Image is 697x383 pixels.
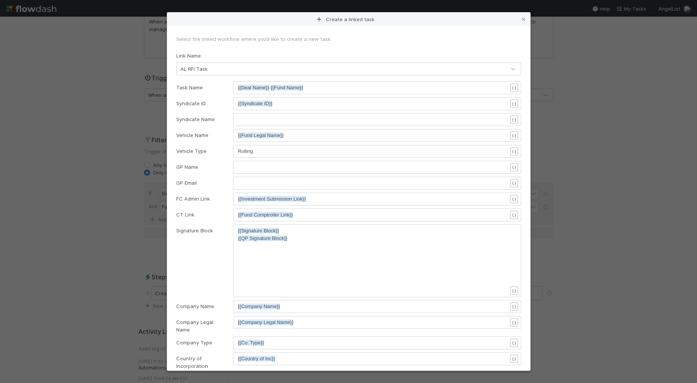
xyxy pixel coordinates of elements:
div: FC Admin Link [171,195,227,202]
span: {{Investment Submission Link}} [238,196,306,202]
span: {{Company Legal Name}} [238,319,294,325]
div: Create a linked task [167,12,530,26]
button: { } [510,286,518,295]
div: Company Legal Name [171,318,227,333]
label: Link Name [176,52,201,59]
button: { } [510,318,518,327]
div: GP Name [171,163,227,171]
button: { } [510,115,518,124]
div: CT Link [171,211,227,218]
div: Vehicle Name [171,131,227,139]
span: {{Company Name}} [238,304,280,309]
span: {{Deal Name}} [238,85,269,90]
button: { } [510,355,518,363]
div: Vehicle Type [171,147,227,155]
button: { } [510,131,518,140]
span: {{Fund Legal Name}} [238,132,284,138]
button: { } [510,339,518,347]
button: { } [510,211,518,219]
span: {{QP Signature Block}} [238,235,288,241]
div: Syndicate ID [171,100,227,107]
div: Task Name [171,84,227,91]
div: Signature Block [171,227,227,234]
span: {{Fund Name}} [271,85,303,90]
div: Company Name [171,302,227,310]
div: Country of Incorporation [171,355,227,370]
span: {{Country of Inc}} [238,356,275,361]
div: Syndicate Name [171,115,227,123]
button: { } [510,195,518,203]
span: {{Fund Comptroller Link}} [238,212,293,218]
button: { } [510,302,518,311]
button: { } [510,163,518,171]
div: Select the linked workflow where you’d like to create a new task. [176,35,521,43]
span: {{Signature Block}} [238,228,279,234]
span: {{Co. Type}} [238,340,264,346]
div: GP Email [171,179,227,187]
button: { } [510,147,518,156]
span: {{Syndicate ID}} [238,101,273,106]
span: Rolling [238,148,253,154]
div: Company Type [171,339,227,346]
span: - [238,85,303,90]
button: { } [510,179,518,187]
button: { } [510,84,518,92]
div: AL RFI Task [180,65,208,73]
button: { } [510,100,518,108]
